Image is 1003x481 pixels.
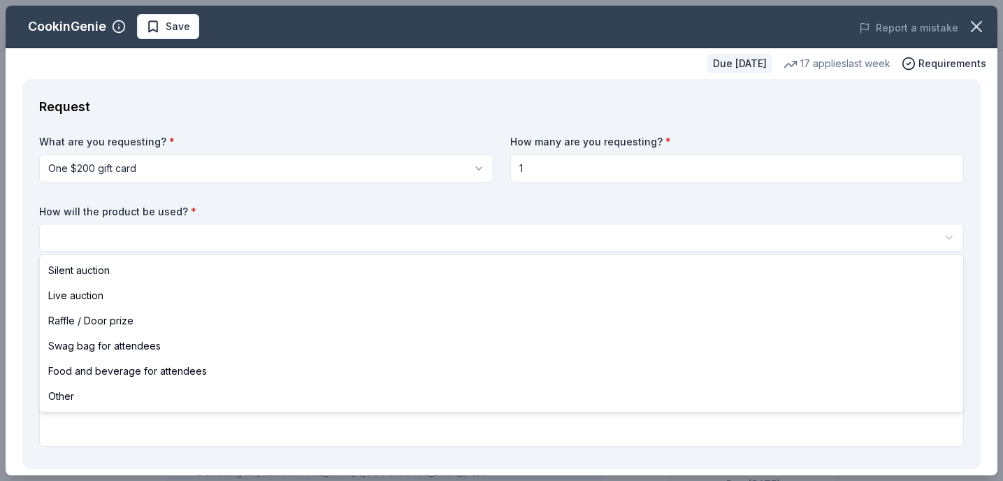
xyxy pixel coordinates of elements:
span: Denim and Diamonds - [PERSON_NAME] Bring Hope Annual Fundraiser [245,17,356,34]
span: Other [48,388,74,405]
span: Food and beverage for attendees [48,363,207,380]
span: Live auction [48,287,103,304]
span: Silent auction [48,262,110,279]
span: Swag bag for attendees [48,338,161,354]
span: Raffle / Door prize [48,313,134,329]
